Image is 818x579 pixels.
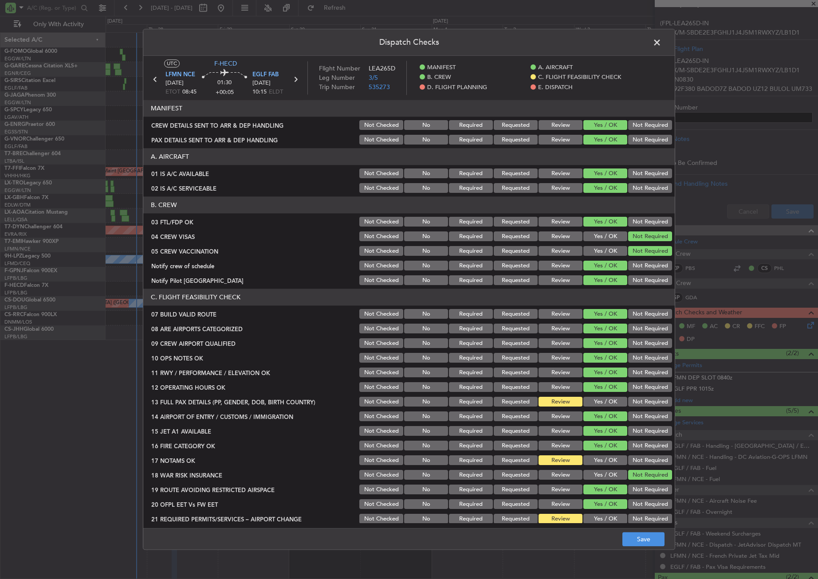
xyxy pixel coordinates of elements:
[143,29,675,56] header: Dispatch Checks
[628,276,672,286] button: Not Required
[628,339,672,348] button: Not Required
[628,232,672,242] button: Not Required
[628,426,672,436] button: Not Required
[628,246,672,256] button: Not Required
[628,121,672,130] button: Not Required
[628,456,672,466] button: Not Required
[628,368,672,378] button: Not Required
[628,485,672,495] button: Not Required
[628,500,672,509] button: Not Required
[628,353,672,363] button: Not Required
[628,514,672,524] button: Not Required
[628,261,672,271] button: Not Required
[622,532,665,547] button: Save
[628,412,672,422] button: Not Required
[628,169,672,179] button: Not Required
[628,135,672,145] button: Not Required
[628,441,672,451] button: Not Required
[628,397,672,407] button: Not Required
[628,309,672,319] button: Not Required
[628,324,672,334] button: Not Required
[628,184,672,193] button: Not Required
[628,217,672,227] button: Not Required
[628,470,672,480] button: Not Required
[628,383,672,392] button: Not Required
